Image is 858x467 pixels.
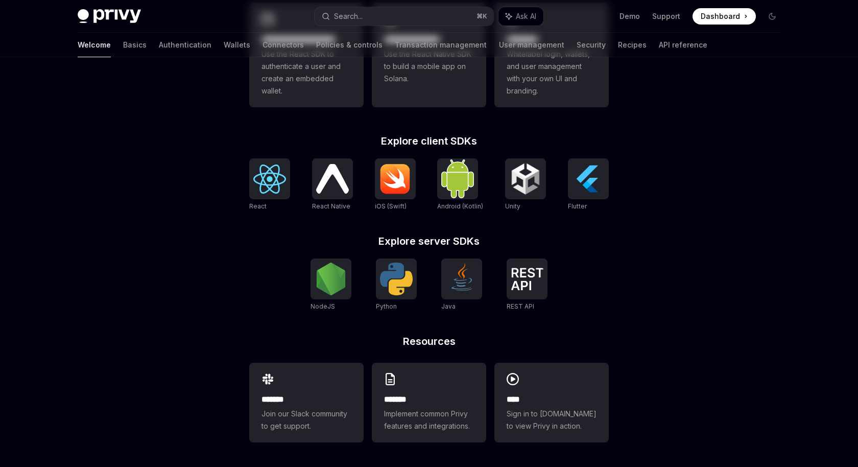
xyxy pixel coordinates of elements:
[249,158,290,212] a: ReactReact
[693,8,756,25] a: Dashboard
[764,8,780,25] button: Toggle dark mode
[618,33,647,57] a: Recipes
[334,10,363,22] div: Search...
[380,263,413,295] img: Python
[316,33,383,57] a: Policies & controls
[315,7,493,26] button: Search...⌘K
[316,164,349,193] img: React Native
[315,263,347,295] img: NodeJS
[123,33,147,57] a: Basics
[249,363,364,442] a: **** **Join our Slack community to get support.
[568,158,609,212] a: FlutterFlutter
[445,263,478,295] img: Java
[494,363,609,442] a: ****Sign in to [DOMAIN_NAME] to view Privy in action.
[249,336,609,346] h2: Resources
[384,408,474,432] span: Implement common Privy features and integrations.
[384,48,474,85] span: Use the React Native SDK to build a mobile app on Solana.
[376,259,417,312] a: PythonPython
[507,48,597,97] span: Whitelabel login, wallets, and user management with your own UI and branding.
[249,236,609,246] h2: Explore server SDKs
[249,136,609,146] h2: Explore client SDKs
[78,9,141,24] img: dark logo
[437,202,483,210] span: Android (Kotlin)
[312,202,350,210] span: React Native
[437,158,483,212] a: Android (Kotlin)Android (Kotlin)
[372,363,486,442] a: **** **Implement common Privy features and integrations.
[261,48,351,97] span: Use the React SDK to authenticate a user and create an embedded wallet.
[78,33,111,57] a: Welcome
[507,408,597,432] span: Sign in to [DOMAIN_NAME] to view Privy in action.
[441,259,482,312] a: JavaJava
[701,11,740,21] span: Dashboard
[659,33,707,57] a: API reference
[505,158,546,212] a: UnityUnity
[312,158,353,212] a: React NativeReact Native
[441,159,474,198] img: Android (Kotlin)
[224,33,250,57] a: Wallets
[311,302,335,310] span: NodeJS
[379,164,412,194] img: iOS (Swift)
[498,7,543,26] button: Ask AI
[375,202,407,210] span: iOS (Swift)
[507,259,547,312] a: REST APIREST API
[376,302,397,310] span: Python
[253,165,286,194] img: React
[505,202,520,210] span: Unity
[509,162,542,195] img: Unity
[619,11,640,21] a: Demo
[511,268,543,290] img: REST API
[572,162,605,195] img: Flutter
[159,33,211,57] a: Authentication
[395,33,487,57] a: Transaction management
[261,408,351,432] span: Join our Slack community to get support.
[311,259,351,312] a: NodeJSNodeJS
[375,158,416,212] a: iOS (Swift)iOS (Swift)
[476,12,487,20] span: ⌘ K
[249,202,267,210] span: React
[507,302,534,310] span: REST API
[516,11,536,21] span: Ask AI
[263,33,304,57] a: Connectors
[499,33,564,57] a: User management
[441,302,456,310] span: Java
[652,11,680,21] a: Support
[577,33,606,57] a: Security
[568,202,587,210] span: Flutter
